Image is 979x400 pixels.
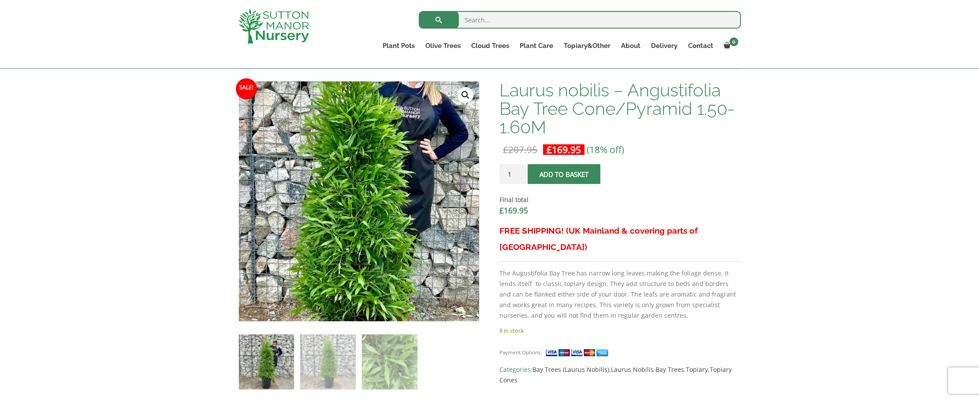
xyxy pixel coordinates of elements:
[499,349,542,356] small: Payment Options:
[238,9,309,44] img: logo
[611,365,684,374] a: Laurus Nobilis Bay Trees
[528,164,600,184] button: Add to basket
[419,11,741,29] input: Search...
[377,40,420,52] a: Plant Pots
[514,40,558,52] a: Plant Care
[499,325,741,336] p: 8 in stock
[545,348,611,357] img: payment supported
[503,143,508,156] span: £
[499,81,741,136] h1: Laurus nobilis – Angustifolia Bay Tree Cone/Pyramid 1.50-1.60M
[558,40,616,52] a: Topiary&Other
[499,268,741,321] p: The Augustifolia Bay Tree has narrow long leaves making the foliage dense, it lends itself to cla...
[683,40,718,52] a: Contact
[499,223,741,255] h3: FREE SHIPPING! (UK Mainland & covering parts of [GEOGRAPHIC_DATA])
[730,37,738,46] span: 0
[686,365,708,374] a: Topiary
[499,205,504,216] span: £
[239,334,294,389] img: Laurus nobilis - Angustifolia Bay Tree Cone/Pyramid 1.50-1.60M
[718,40,741,52] a: 0
[547,143,581,156] bdi: 169.95
[587,143,624,156] span: (18% off)
[499,164,526,184] input: Product quantity
[420,40,466,52] a: Olive Trees
[616,40,646,52] a: About
[547,143,552,156] span: £
[503,143,537,156] bdi: 207.95
[362,334,417,389] img: Laurus nobilis - Angustifolia Bay Tree Cone/Pyramid 1.50-1.60M - Image 3
[466,40,514,52] a: Cloud Trees
[236,78,257,99] span: Sale!
[300,334,355,389] img: Laurus nobilis - Angustifolia Bay Tree Cone/Pyramid 1.50-1.60M - Image 2
[646,40,683,52] a: Delivery
[458,87,473,103] a: View full-screen image gallery
[532,365,609,374] a: Bay Trees (Laurus Nobilis)
[499,194,741,205] dt: Final total
[499,364,741,385] span: Categories: , , ,
[499,205,528,216] bdi: 169.95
